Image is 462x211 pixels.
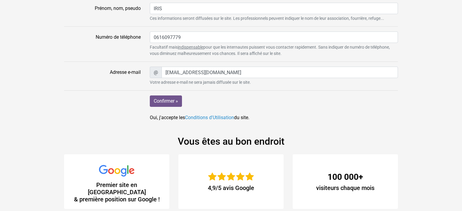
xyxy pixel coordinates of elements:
strong: 100 000+ [328,172,363,182]
div: Premier site en [GEOGRAPHIC_DATA] & première position sur Google ! [71,160,162,203]
u: indispensable [178,45,203,50]
label: Prénom, nom, pseudo [60,3,145,22]
span: Oui, j'accepte les du site. [150,115,249,120]
label: Numéro de téléphone [60,32,145,57]
div: 4,9/5 avis Google [208,172,254,192]
input: Confirmer » [150,95,182,107]
img: Google [95,160,138,181]
small: Ces informations seront diffusées sur le site. Les professionnels peuvent indiquer le nom de leur... [150,15,398,22]
a: Conditions d'Utilisation [185,115,234,120]
small: Votre adresse e-mail ne sera jamais diffusée sur le site. [150,79,398,86]
label: Adresse e-mail [60,67,145,86]
div: visiteurs chaque mois [316,172,374,192]
h2: Vous êtes au bon endroit [64,136,398,147]
small: Facultatif mais pour que les internautes puissent vous contacter rapidement. Sans indiquer de num... [150,44,398,57]
span: @ [150,67,162,78]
